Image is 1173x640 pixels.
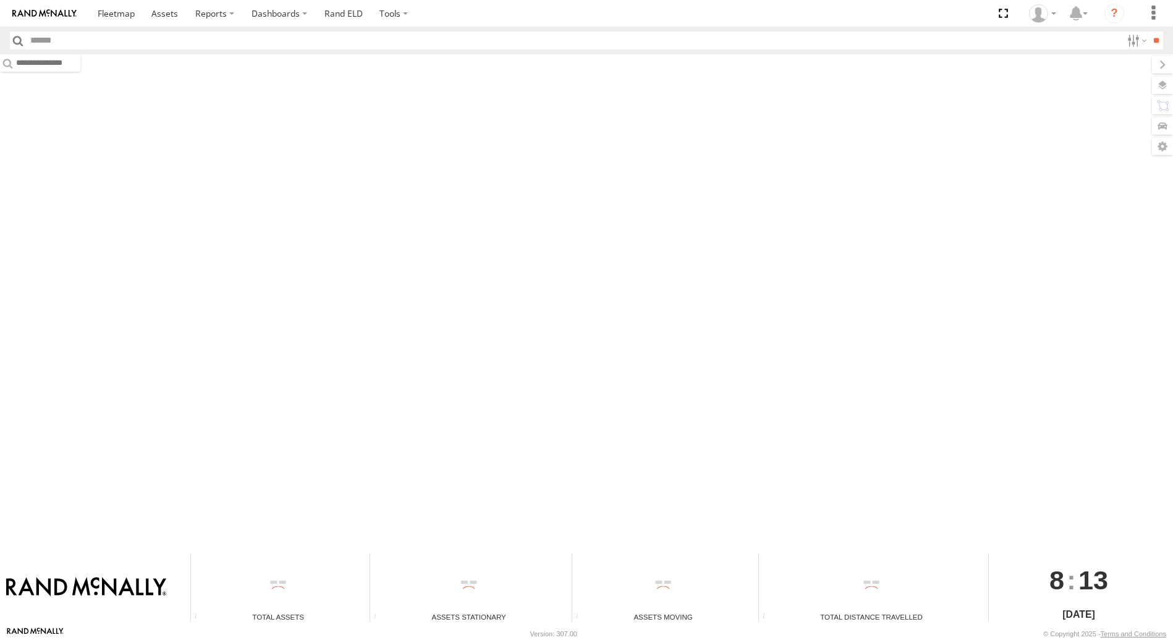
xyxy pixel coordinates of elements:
[12,9,77,18] img: rand-logo.svg
[1104,4,1124,23] i: ?
[1122,32,1149,49] label: Search Filter Options
[530,630,577,638] div: Version: 307.00
[370,613,389,622] div: Total number of assets current stationary.
[1101,630,1166,638] a: Terms and Conditions
[1078,554,1108,607] span: 13
[1025,4,1061,23] div: Gene Roberts
[572,613,591,622] div: Total number of assets current in transit.
[6,577,166,598] img: Rand McNally
[989,607,1169,622] div: [DATE]
[191,612,365,622] div: Total Assets
[1049,554,1064,607] span: 8
[370,612,567,622] div: Assets Stationary
[1043,630,1166,638] div: © Copyright 2025 -
[989,554,1169,607] div: :
[7,628,64,640] a: Visit our Website
[759,612,984,622] div: Total Distance Travelled
[1152,138,1173,155] label: Map Settings
[191,613,210,622] div: Total number of Enabled Assets
[759,613,777,622] div: Total distance travelled by all assets within specified date range and applied filters
[572,612,754,622] div: Assets Moving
